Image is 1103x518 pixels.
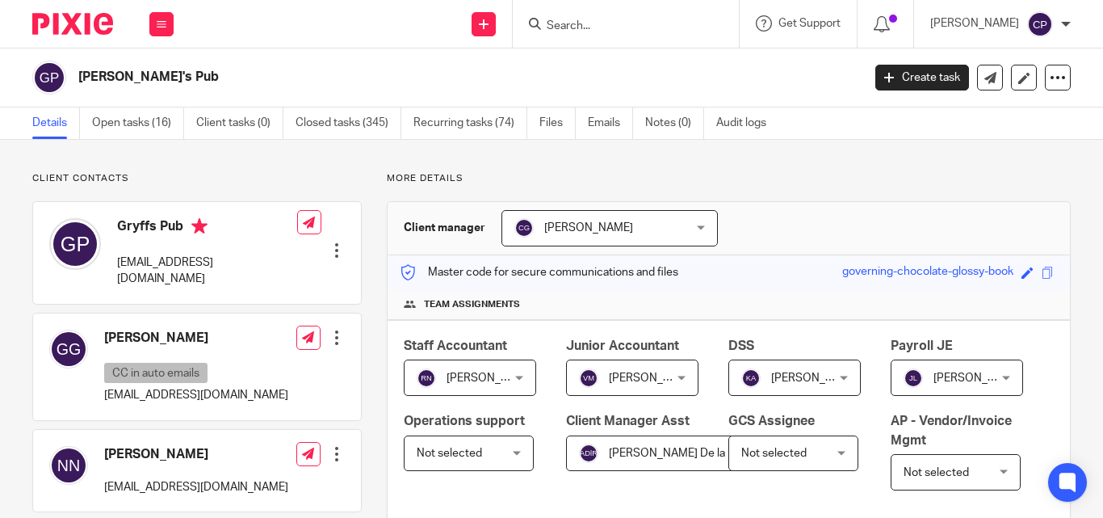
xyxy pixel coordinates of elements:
i: Primary [191,218,208,234]
a: Recurring tasks (74) [413,107,527,139]
img: svg%3E [904,368,923,388]
h3: Client manager [404,220,485,236]
span: [PERSON_NAME] [609,373,698,384]
span: Junior Accountant [566,339,679,352]
h4: Gryffs Pub [117,218,297,238]
h2: [PERSON_NAME]'s Pub [78,69,697,86]
span: Not selected [904,467,969,478]
img: svg%3E [49,218,101,270]
p: [PERSON_NAME] [930,15,1019,32]
span: AP - Vendor/Invoice Mgmt [891,415,1012,446]
a: Audit logs [716,107,778,139]
a: Client tasks (0) [196,107,283,139]
span: Not selected [417,448,482,459]
a: Details [32,107,80,139]
img: svg%3E [579,368,598,388]
img: svg%3E [1027,11,1053,37]
a: Files [539,107,576,139]
p: Client contacts [32,172,362,185]
div: governing-chocolate-glossy-book [842,263,1013,282]
span: DSS [728,339,754,352]
img: svg%3E [579,444,598,463]
a: Closed tasks (345) [296,107,401,139]
h4: [PERSON_NAME] [104,330,288,347]
a: Emails [588,107,633,139]
p: Master code for secure communications and files [400,264,678,280]
a: Open tasks (16) [92,107,184,139]
img: svg%3E [417,368,436,388]
img: svg%3E [49,330,88,368]
span: [PERSON_NAME] [544,222,633,234]
p: [EMAIL_ADDRESS][DOMAIN_NAME] [117,255,297,288]
p: CC in auto emails [104,363,208,383]
img: svg%3E [49,446,88,485]
p: [EMAIL_ADDRESS][DOMAIN_NAME] [104,479,288,495]
span: GCS Assignee [728,415,815,427]
span: Team assignments [424,298,520,311]
h4: [PERSON_NAME] [104,446,288,463]
a: Notes (0) [645,107,704,139]
a: Create task [875,65,969,91]
span: [PERSON_NAME] [771,373,860,384]
input: Search [545,19,690,34]
img: svg%3E [32,61,66,95]
img: Pixie [32,13,113,35]
img: svg%3E [741,368,761,388]
span: [PERSON_NAME] De la [PERSON_NAME] [609,448,816,459]
span: Not selected [741,448,807,459]
p: More details [387,172,1071,185]
span: Payroll JE [891,339,953,352]
span: Staff Accountant [404,339,507,352]
span: Client Manager Asst [566,415,690,427]
span: Get Support [778,18,841,29]
span: [PERSON_NAME] [447,373,535,384]
img: svg%3E [514,218,534,238]
p: [EMAIL_ADDRESS][DOMAIN_NAME] [104,387,288,403]
span: Operations support [404,415,525,427]
span: [PERSON_NAME] [933,373,1022,384]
